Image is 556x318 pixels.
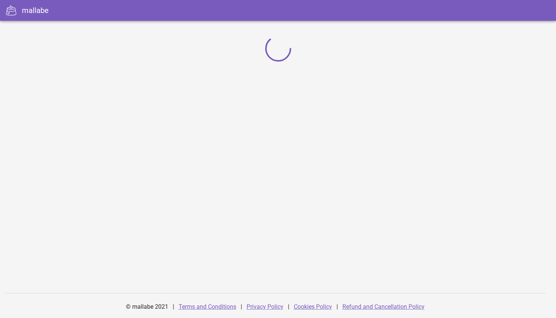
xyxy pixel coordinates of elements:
[294,303,332,310] a: Cookies Policy
[22,5,49,16] div: mallabe
[241,298,242,316] div: |
[247,303,283,310] a: Privacy Policy
[342,303,425,310] a: Refund and Cancellation Policy
[336,298,338,316] div: |
[288,298,289,316] div: |
[179,303,236,310] a: Terms and Conditions
[121,298,173,316] div: © mallabe 2021
[173,298,174,316] div: |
